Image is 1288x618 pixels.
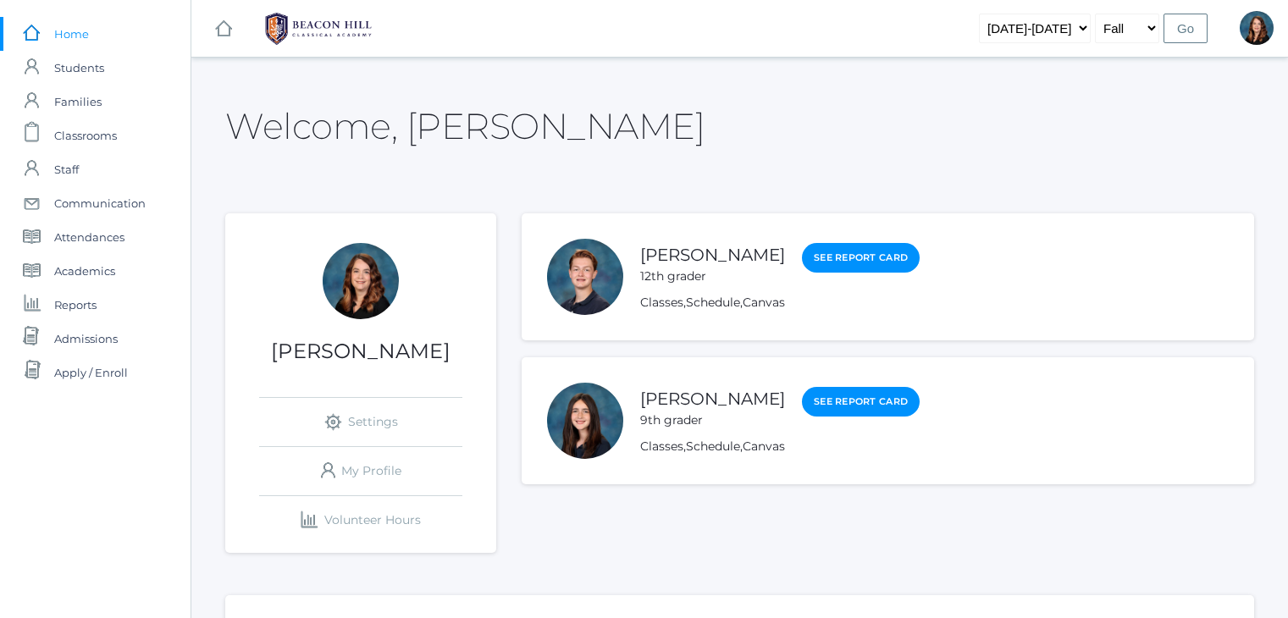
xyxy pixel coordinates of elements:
[1240,11,1274,45] div: Heather Mangimelli
[323,243,399,319] div: Heather Mangimelli
[640,411,785,429] div: 9th grader
[802,243,920,273] a: See Report Card
[802,387,920,417] a: See Report Card
[54,254,115,288] span: Academics
[54,51,104,85] span: Students
[54,356,128,389] span: Apply / Enroll
[54,85,102,119] span: Families
[686,295,740,310] a: Schedule
[225,107,705,146] h2: Welcome, [PERSON_NAME]
[640,295,683,310] a: Classes
[743,295,785,310] a: Canvas
[54,220,124,254] span: Attendances
[686,439,740,454] a: Schedule
[225,340,496,362] h1: [PERSON_NAME]
[1164,14,1208,43] input: Go
[54,288,97,322] span: Reports
[259,496,462,544] a: Volunteer Hours
[547,383,623,459] div: Abigail Mangimelli
[259,398,462,446] a: Settings
[54,186,146,220] span: Communication
[259,447,462,495] a: My Profile
[640,438,920,455] div: , ,
[640,245,785,265] a: [PERSON_NAME]
[255,8,382,50] img: 1_BHCALogos-05.png
[640,268,785,285] div: 12th grader
[640,389,785,409] a: [PERSON_NAME]
[54,152,79,186] span: Staff
[640,294,920,312] div: , ,
[54,17,89,51] span: Home
[743,439,785,454] a: Canvas
[54,322,118,356] span: Admissions
[640,439,683,454] a: Classes
[547,239,623,315] div: Caleb Mangimelli
[54,119,117,152] span: Classrooms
